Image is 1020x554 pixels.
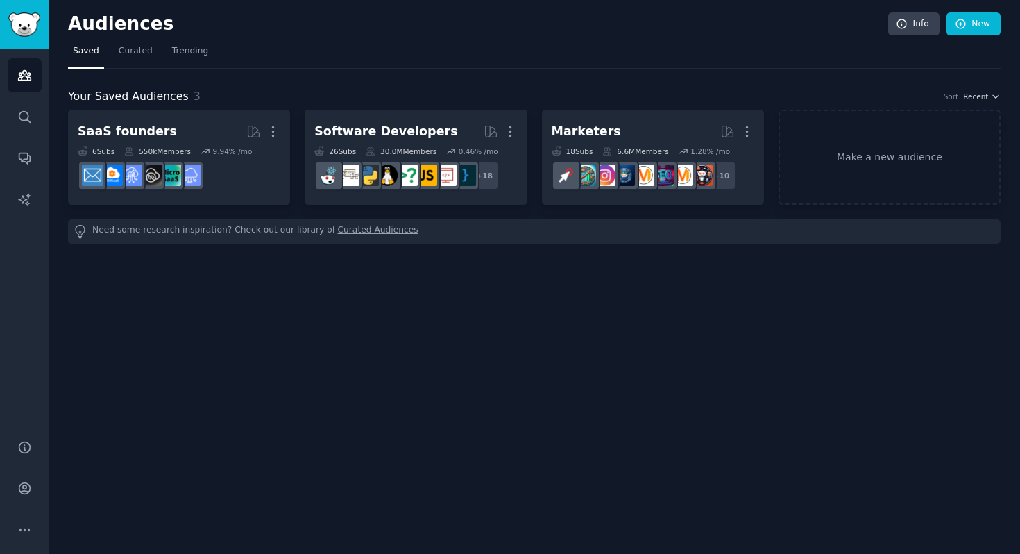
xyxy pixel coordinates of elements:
[377,165,398,186] img: linux
[357,165,379,186] img: Python
[68,40,104,69] a: Saved
[435,165,457,186] img: webdev
[633,165,654,186] img: DigitalMarketing
[963,92,1001,101] button: Recent
[160,165,181,186] img: microsaas
[963,92,988,101] span: Recent
[416,165,437,186] img: javascript
[318,165,340,186] img: reactjs
[946,12,1001,36] a: New
[114,40,158,69] a: Curated
[613,165,635,186] img: digital_marketing
[454,165,476,186] img: programming
[944,92,959,101] div: Sort
[338,224,418,239] a: Curated Audiences
[101,165,123,186] img: B2BSaaS
[366,146,436,156] div: 30.0M Members
[575,165,596,186] img: Affiliatemarketing
[172,45,208,58] span: Trending
[552,146,593,156] div: 18 Sub s
[555,165,577,186] img: PPC
[140,165,162,186] img: NoCodeSaaS
[672,165,693,186] img: marketing
[690,146,730,156] div: 1.28 % /mo
[305,110,527,205] a: Software Developers26Subs30.0MMembers0.46% /mo+18programmingwebdevjavascriptcscareerquestionslinu...
[167,40,213,69] a: Trending
[396,165,418,186] img: cscareerquestions
[314,146,356,156] div: 26 Sub s
[68,219,1001,244] div: Need some research inspiration? Check out our library of
[194,90,201,103] span: 3
[68,88,189,106] span: Your Saved Audiences
[179,165,201,186] img: SaaS
[119,45,153,58] span: Curated
[594,165,615,186] img: InstagramMarketing
[314,123,457,140] div: Software Developers
[691,165,713,186] img: socialmedia
[8,12,40,37] img: GummySearch logo
[68,13,888,35] h2: Audiences
[78,123,177,140] div: SaaS founders
[212,146,252,156] div: 9.94 % /mo
[779,110,1001,205] a: Make a new audience
[338,165,359,186] img: learnpython
[652,165,674,186] img: SEO
[888,12,940,36] a: Info
[707,161,736,190] div: + 10
[602,146,668,156] div: 6.6M Members
[68,110,290,205] a: SaaS founders6Subs550kMembers9.94% /moSaaSmicrosaasNoCodeSaaSSaaSSalesB2BSaaSSaaS_Email_Marketing
[73,45,99,58] span: Saved
[124,146,191,156] div: 550k Members
[121,165,142,186] img: SaaSSales
[552,123,621,140] div: Marketers
[470,161,499,190] div: + 18
[78,146,114,156] div: 6 Sub s
[459,146,498,156] div: 0.46 % /mo
[542,110,764,205] a: Marketers18Subs6.6MMembers1.28% /mo+10socialmediamarketingSEODigitalMarketingdigital_marketingIns...
[82,165,103,186] img: SaaS_Email_Marketing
